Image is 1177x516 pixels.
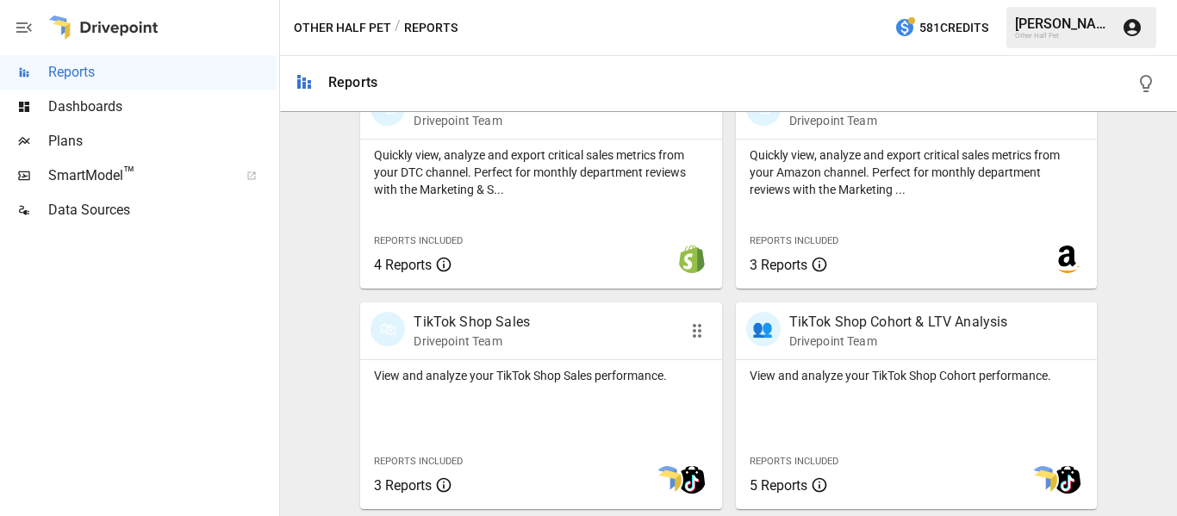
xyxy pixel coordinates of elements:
p: View and analyze your TikTok Shop Sales performance. [374,367,707,384]
div: Other Half Pet [1015,32,1112,40]
img: tiktok [678,466,706,494]
div: Reports [328,74,377,90]
span: Reports Included [750,235,838,246]
p: Drivepoint Team [789,333,1008,350]
p: Quickly view, analyze and export critical sales metrics from your DTC channel. Perfect for monthl... [374,146,707,198]
span: Reports [48,62,276,83]
span: ™ [123,163,135,184]
button: Other Half Pet [294,17,391,39]
span: 581 Credits [919,17,988,39]
span: 3 Reports [750,257,807,273]
div: / [395,17,401,39]
span: 3 Reports [374,477,432,494]
img: tiktok [1054,466,1081,494]
p: View and analyze your TikTok Shop Cohort performance. [750,367,1083,384]
span: Reports Included [750,456,838,467]
img: amazon [1054,246,1081,273]
p: Drivepoint Team [414,333,530,350]
div: 👥 [746,312,781,346]
span: Dashboards [48,96,276,117]
span: Reports Included [374,456,463,467]
p: Quickly view, analyze and export critical sales metrics from your Amazon channel. Perfect for mon... [750,146,1083,198]
img: smart model [654,466,682,494]
img: shopify [678,246,706,273]
button: 581Credits [887,12,995,44]
img: smart model [1030,466,1057,494]
span: Data Sources [48,200,276,221]
span: Reports Included [374,235,463,246]
div: [PERSON_NAME] [1015,16,1112,32]
p: TikTok Shop Cohort & LTV Analysis [789,312,1008,333]
span: 5 Reports [750,477,807,494]
span: 4 Reports [374,257,432,273]
span: Plans [48,131,276,152]
span: SmartModel [48,165,227,186]
div: 🛍 [371,312,405,346]
p: TikTok Shop Sales [414,312,530,333]
p: Drivepoint Team [414,112,501,129]
p: Drivepoint Team [789,112,879,129]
